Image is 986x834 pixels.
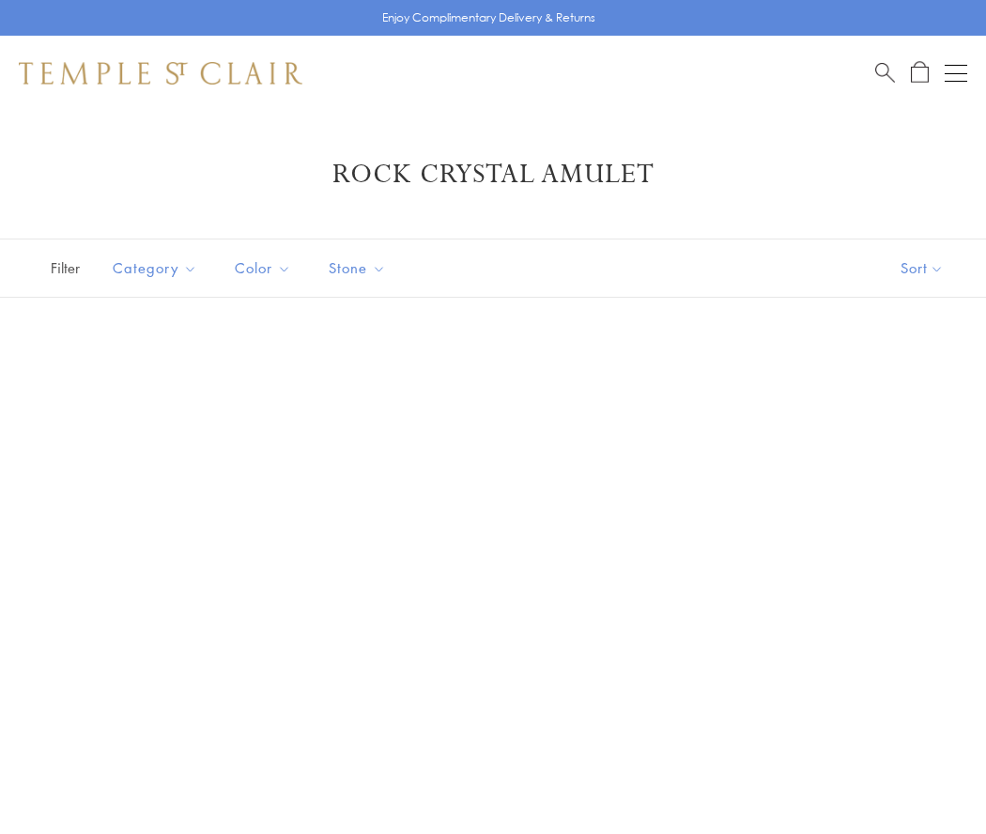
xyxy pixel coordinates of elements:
[225,256,305,280] span: Color
[858,239,986,297] button: Show sort by
[103,256,211,280] span: Category
[911,61,929,85] a: Open Shopping Bag
[319,256,400,280] span: Stone
[382,8,595,27] p: Enjoy Complimentary Delivery & Returns
[875,61,895,85] a: Search
[221,247,305,289] button: Color
[99,247,211,289] button: Category
[315,247,400,289] button: Stone
[945,62,967,85] button: Open navigation
[19,62,302,85] img: Temple St. Clair
[47,158,939,192] h1: Rock Crystal Amulet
